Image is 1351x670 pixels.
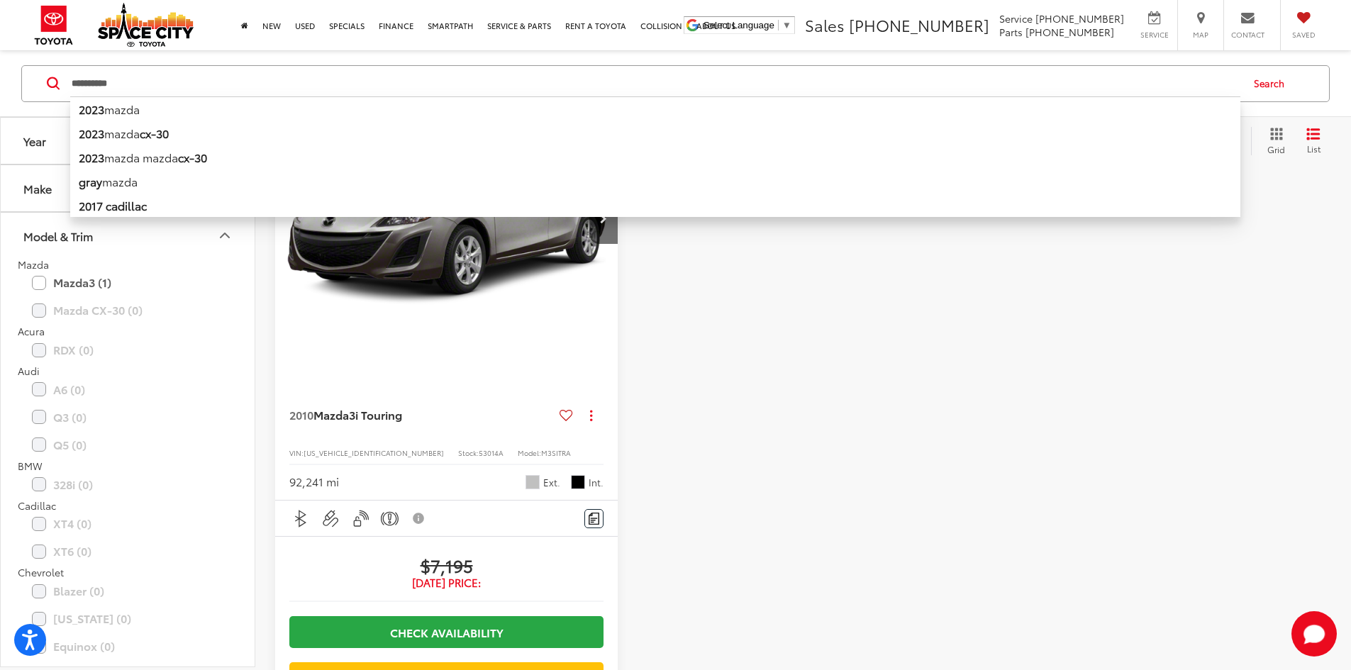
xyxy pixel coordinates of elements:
[23,181,52,194] div: Make
[999,25,1023,39] span: Parts
[1251,126,1296,155] button: Grid View
[704,20,791,30] a: Select Language​
[313,406,355,423] span: Mazda3
[849,13,989,36] span: [PHONE_NUMBER]
[23,228,93,242] div: Model & Trim
[18,364,40,378] span: Audi
[289,474,339,490] div: 92,241 mi
[289,616,604,648] a: Check Availability
[1240,65,1305,101] button: Search
[289,407,554,423] a: 2010Mazda3i Touring
[304,447,444,458] span: [US_VEHICLE_IDENTIFICATION_NUMBER]
[23,133,46,147] div: Year
[322,510,340,527] img: Aux Input
[289,447,304,458] span: VIN:
[32,606,223,631] label: [US_STATE] (0)
[32,471,223,496] label: 328i (0)
[704,20,774,30] span: Select Language
[18,257,49,271] span: Mazda
[289,576,604,590] span: [DATE] Price:
[292,510,310,527] img: Bluetooth®
[590,410,592,421] span: dropdown dots
[289,406,313,423] span: 2010
[79,124,104,140] b: 2023
[70,145,1240,169] li: mazda mazda
[999,11,1033,26] span: Service
[571,475,585,489] span: Black
[782,20,791,30] span: ▼
[584,509,604,528] button: Comments
[98,3,194,47] img: Space City Toyota
[479,447,504,458] span: 53014A
[541,447,571,458] span: M3SITRA
[70,121,1240,145] li: mazda
[381,510,399,527] img: Emergency Brake Assist
[1,212,256,258] button: Model & TrimModel & Trim
[140,124,169,140] b: cx-30
[355,406,402,423] span: i Touring
[352,510,369,527] img: Keyless Entry
[32,404,223,429] label: Q3 (0)
[579,403,604,428] button: Actions
[216,227,233,244] div: Model & Trim
[18,565,64,579] span: Chevrolet
[1025,25,1114,39] span: [PHONE_NUMBER]
[289,554,604,576] span: $7,195
[32,270,223,295] label: Mazda3 (1)
[32,579,223,603] label: Blazer (0)
[32,511,223,536] label: XT4 (0)
[32,376,223,401] label: A6 (0)
[1231,30,1264,40] span: Contact
[32,634,223,659] label: Equinox (0)
[1,164,256,211] button: MakeMake
[18,324,45,338] span: Acura
[70,169,1240,193] li: mazda
[32,539,223,564] label: XT6 (0)
[79,172,102,189] b: gray
[1296,126,1331,155] button: List View
[589,476,604,489] span: Int.
[1,117,256,163] button: YearYear
[70,96,1240,121] li: mazda
[1291,611,1337,657] svg: Start Chat
[18,458,43,472] span: BMW
[589,513,600,525] img: Comments
[1035,11,1124,26] span: [PHONE_NUMBER]
[805,13,845,36] span: Sales
[1138,30,1170,40] span: Service
[79,196,147,213] b: 2017 cadillac
[1267,143,1285,155] span: Grid
[526,475,540,489] span: Liquid Silver Metallic
[178,148,207,164] b: cx-30
[32,337,223,362] label: RDX (0)
[1306,142,1321,154] span: List
[32,432,223,457] label: Q5 (0)
[79,100,104,116] b: 2023
[274,91,619,350] img: 2010 Mazda Mazda3 i Touring
[1291,611,1337,657] button: Toggle Chat Window
[518,447,541,458] span: Model:
[18,498,56,512] span: Cadillac
[458,447,479,458] span: Stock:
[70,66,1240,100] input: Search by Make, Model, or Keyword
[1288,30,1319,40] span: Saved
[543,476,560,489] span: Ext.
[407,503,431,533] button: View Disclaimer
[32,298,223,323] label: Mazda CX-30 (0)
[1185,30,1216,40] span: Map
[79,148,104,164] b: 2023
[274,91,619,348] div: 2010 Mazda Mazda3 i Touring 0
[274,91,619,348] a: 2010 Mazda Mazda3 i Touring2010 Mazda Mazda3 i Touring2010 Mazda Mazda3 i Touring2010 Mazda Mazda...
[589,194,618,244] button: Next image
